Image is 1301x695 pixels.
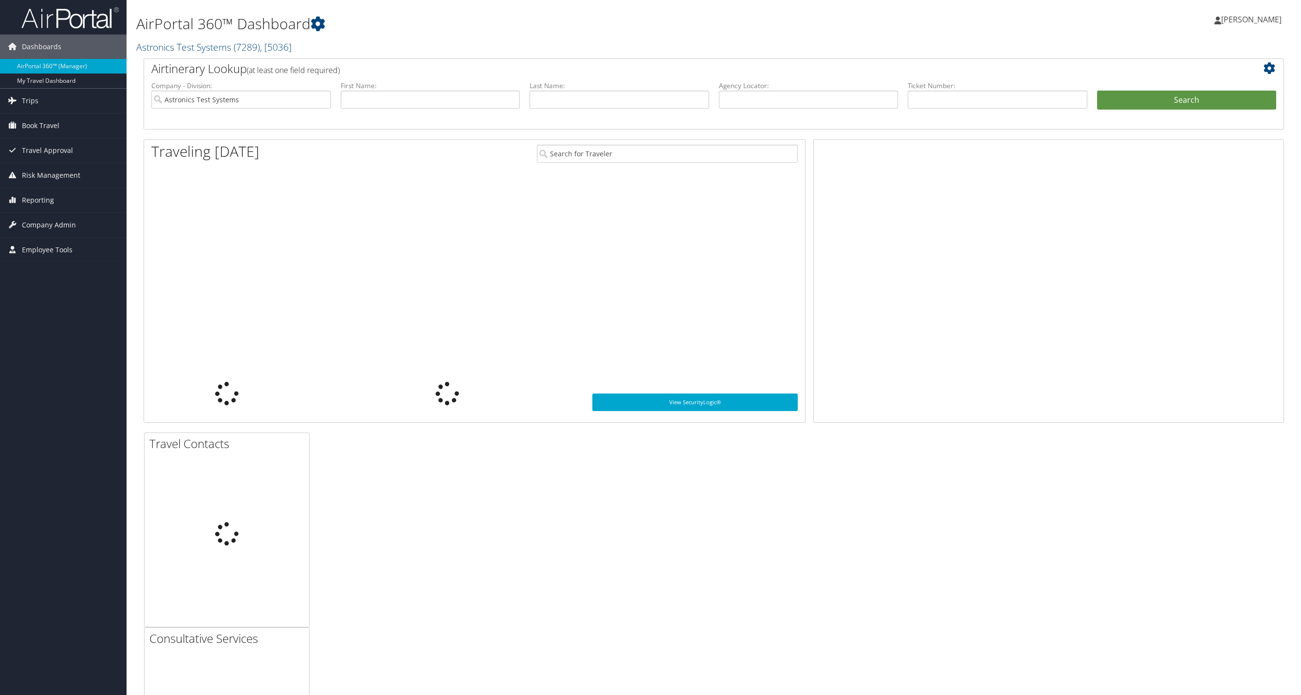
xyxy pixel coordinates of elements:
[22,213,76,237] span: Company Admin
[1097,91,1277,110] button: Search
[260,40,292,54] span: , [ 5036 ]
[719,81,898,91] label: Agency Locator:
[22,238,73,262] span: Employee Tools
[149,435,309,452] h2: Travel Contacts
[530,81,709,91] label: Last Name:
[22,89,38,113] span: Trips
[234,40,260,54] span: ( 7289 )
[151,81,331,91] label: Company - Division:
[247,65,340,75] span: (at least one field required)
[592,394,798,411] a: View SecurityLogic®
[1214,5,1291,34] a: [PERSON_NAME]
[908,81,1087,91] label: Ticket Number:
[341,81,520,91] label: First Name:
[1221,14,1282,25] span: [PERSON_NAME]
[136,40,292,54] a: Astronics Test Systems
[21,6,119,29] img: airportal-logo.png
[22,188,54,212] span: Reporting
[537,145,798,163] input: Search for Traveler
[22,113,59,138] span: Book Travel
[22,138,73,163] span: Travel Approval
[151,141,259,162] h1: Traveling [DATE]
[151,60,1181,77] h2: Airtinerary Lookup
[136,14,906,34] h1: AirPortal 360™ Dashboard
[22,35,61,59] span: Dashboards
[22,163,80,188] span: Risk Management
